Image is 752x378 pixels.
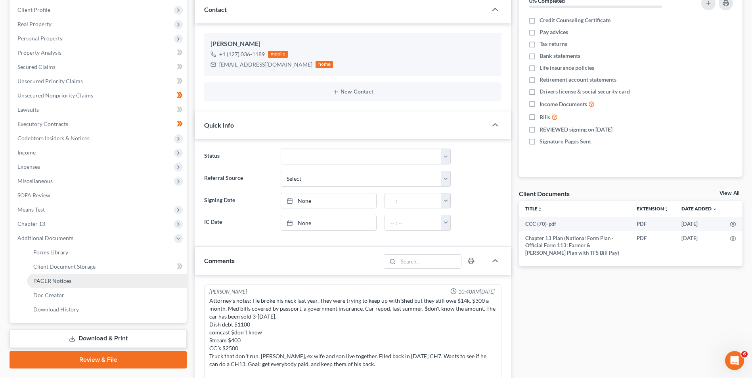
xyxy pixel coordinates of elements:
[268,51,288,58] div: mobile
[664,207,669,212] i: unfold_more
[204,121,234,129] span: Quick Info
[17,206,45,213] span: Means Test
[17,120,68,127] span: Executory Contracts
[281,193,376,208] a: None
[540,40,567,48] span: Tax returns
[540,28,568,36] span: Pay advices
[725,351,744,370] iframe: Intercom live chat
[11,46,187,60] a: Property Analysis
[281,215,376,230] a: None
[17,92,93,99] span: Unsecured Nonpriority Claims
[33,249,68,256] span: Forms Library
[540,76,616,84] span: Retirement account statements
[719,191,739,196] a: View All
[741,351,748,357] span: 6
[219,61,312,69] div: [EMAIL_ADDRESS][DOMAIN_NAME]
[17,220,45,227] span: Chapter 13
[11,74,187,88] a: Unsecured Priority Claims
[540,100,587,108] span: Income Documents
[27,288,187,302] a: Doc Creator
[200,171,276,187] label: Referral Source
[17,35,63,42] span: Personal Property
[385,215,442,230] input: -- : --
[540,137,591,145] span: Signature Pages Sent
[540,88,630,95] span: Drivers license & social security card
[675,231,723,260] td: [DATE]
[11,88,187,103] a: Unsecured Nonpriority Claims
[637,206,669,212] a: Extensionunfold_more
[33,263,96,270] span: Client Document Storage
[681,206,717,212] a: Date Added expand_more
[11,103,187,117] a: Lawsuits
[540,126,612,134] span: REVIEWED signing on [DATE]
[200,193,276,209] label: Signing Date
[630,217,675,231] td: PDF
[540,113,550,121] span: Bills
[17,106,39,113] span: Lawsuits
[519,231,630,260] td: Chapter 13 Plan (National Form Plan - Official Form 113: Farmer & [PERSON_NAME] Plan with TFS Bil...
[538,207,542,212] i: unfold_more
[200,215,276,231] label: IC Date
[11,188,187,202] a: SOFA Review
[17,63,55,70] span: Secured Claims
[209,288,247,296] div: [PERSON_NAME]
[17,192,50,199] span: SOFA Review
[316,61,333,68] div: home
[17,178,53,184] span: Miscellaneous
[540,64,594,72] span: Life insurance policies
[33,277,71,284] span: PACER Notices
[27,260,187,274] a: Client Document Storage
[398,255,461,268] input: Search...
[33,306,79,313] span: Download History
[10,351,187,368] a: Review & File
[11,60,187,74] a: Secured Claims
[17,78,83,84] span: Unsecured Priority Claims
[675,217,723,231] td: [DATE]
[27,302,187,317] a: Download History
[712,207,717,212] i: expand_more
[11,117,187,131] a: Executory Contracts
[17,21,52,27] span: Real Property
[519,217,630,231] td: CCC (70)-pdf
[204,6,227,13] span: Contact
[210,39,495,49] div: [PERSON_NAME]
[17,6,50,13] span: Client Profile
[17,49,61,56] span: Property Analysis
[385,193,442,208] input: -- : --
[27,274,187,288] a: PACER Notices
[27,245,187,260] a: Forms Library
[210,89,495,95] button: New Contact
[200,149,276,164] label: Status
[458,288,495,296] span: 10:40AM[DATE]
[525,206,542,212] a: Titleunfold_more
[17,149,36,156] span: Income
[33,292,64,298] span: Doc Creator
[540,52,580,60] span: Bank statements
[204,257,235,264] span: Comments
[519,189,570,198] div: Client Documents
[540,16,610,24] span: Credit Counseling Certificate
[219,50,265,58] div: +1 (127) 036-1189
[17,135,90,141] span: Codebtors Insiders & Notices
[630,231,675,260] td: PDF
[17,235,73,241] span: Additional Documents
[10,329,187,348] a: Download & Print
[17,163,40,170] span: Expenses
